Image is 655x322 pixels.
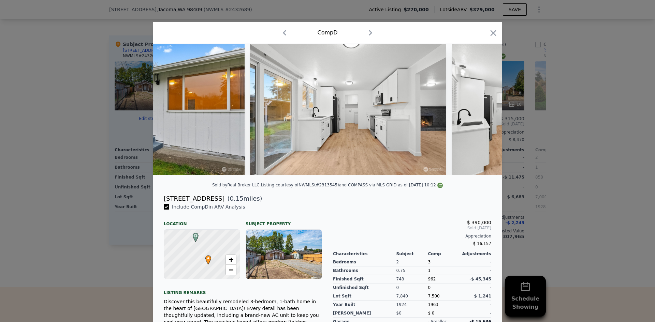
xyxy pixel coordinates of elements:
[396,292,428,301] div: 7,840
[396,266,428,275] div: 0.75
[191,233,200,239] span: D
[212,183,261,187] div: Sold by Real Broker LLC .
[396,275,428,283] div: 748
[333,251,396,257] div: Characteristics
[428,260,431,264] span: 3
[469,277,491,281] span: -$ 45,345
[164,216,240,227] div: Location
[333,301,396,309] div: Year Built
[428,277,436,281] span: 962
[333,283,396,292] div: Unfinished Sqft
[224,194,262,203] span: ( miles)
[460,283,491,292] div: -
[230,195,244,202] span: 0.15
[396,309,428,318] div: $0
[396,251,428,257] div: Subject
[204,255,208,259] div: •
[191,233,195,237] div: D
[428,301,460,309] div: 1963
[333,233,491,239] div: Appreciation
[428,251,460,257] div: Comp
[460,258,491,266] div: -
[474,294,491,298] span: $ 1,241
[473,241,491,246] span: $ 16,157
[229,265,233,274] span: −
[226,255,236,265] a: Zoom in
[460,301,491,309] div: -
[396,283,428,292] div: 0
[333,258,396,266] div: Bedrooms
[333,266,396,275] div: Bathrooms
[229,255,233,264] span: +
[164,194,224,203] div: [STREET_ADDRESS]
[428,285,431,290] span: 0
[333,225,491,231] span: Sold [DATE]
[333,275,396,283] div: Finished Sqft
[460,309,491,318] div: -
[250,44,446,175] img: Property Img
[428,311,434,316] span: $ 0
[317,29,337,37] div: Comp D
[333,292,396,301] div: Lot Sqft
[246,216,322,227] div: Subject Property
[460,266,491,275] div: -
[169,204,248,210] span: Include Comp D in ARV Analysis
[460,251,491,257] div: Adjustments
[396,301,428,309] div: 1924
[261,183,443,187] div: Listing courtesy of NWMLS (#2313545) and COMPASS via MLS GRID as of [DATE] 10:12
[226,265,236,275] a: Zoom out
[164,285,322,295] div: Listing remarks
[437,183,443,188] img: NWMLS Logo
[428,266,460,275] div: 1
[428,294,439,298] span: 7,500
[396,258,428,266] div: 2
[333,309,396,318] div: [PERSON_NAME]
[467,220,491,225] span: $ 390,000
[204,253,213,263] span: •
[452,44,648,175] img: Property Img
